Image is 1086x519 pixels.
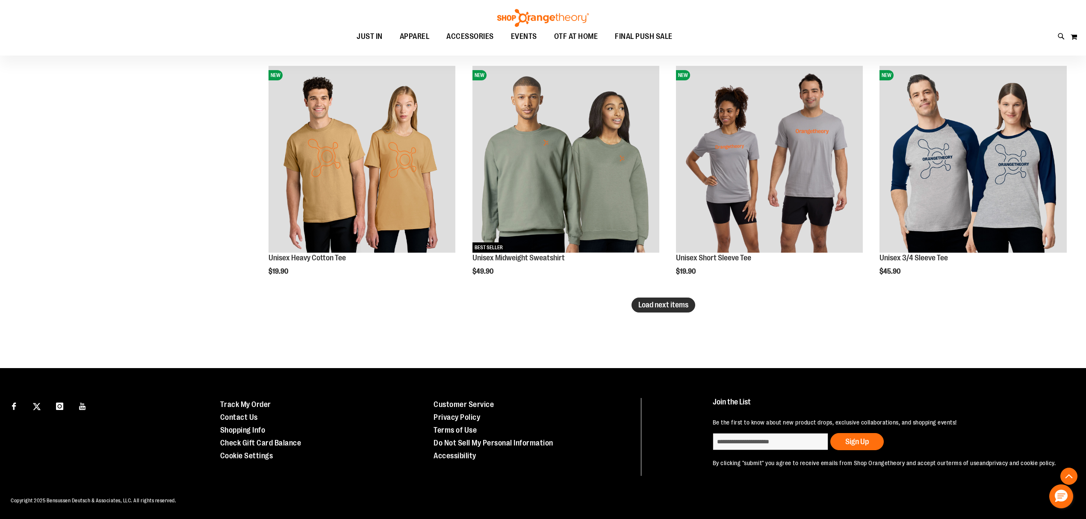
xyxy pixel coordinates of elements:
[879,66,1066,254] a: Unisex 3/4 Sleeve TeeNEW
[502,27,546,47] a: EVENTS
[269,254,346,262] a: Unisex Heavy Cotton Tee
[676,66,863,253] img: Unisex Short Sleeve Tee
[220,451,273,460] a: Cookie Settings
[713,418,1062,427] p: Be the first to know about new product drops, exclusive collaborations, and shopping events!
[434,400,494,409] a: Customer Service
[713,398,1062,414] h4: Join the List
[546,27,607,47] a: OTF AT HOME
[6,398,21,413] a: Visit our Facebook page
[75,398,90,413] a: Visit our Youtube page
[830,433,884,450] button: Sign Up
[434,413,480,422] a: Privacy Policy
[400,27,430,46] span: APPAREL
[269,66,455,253] img: Unisex Heavy Cotton Tee
[496,9,590,27] img: Shop Orangetheory
[875,62,1071,297] div: product
[434,426,477,434] a: Terms of Use
[52,398,67,413] a: Visit our Instagram page
[11,498,176,504] span: Copyright 2025 Bensussen Deutsch & Associates, LLC. All rights reserved.
[220,426,266,434] a: Shopping Info
[676,70,690,80] span: NEW
[638,301,688,309] span: Load next items
[1049,484,1073,508] button: Hello, have a question? Let’s chat.
[348,27,391,46] a: JUST IN
[676,254,751,262] a: Unisex Short Sleeve Tee
[1060,468,1077,485] button: Back To Top
[269,70,283,80] span: NEW
[391,27,438,47] a: APPAREL
[989,460,1056,466] a: privacy and cookie policy.
[264,62,460,297] div: product
[879,254,948,262] a: Unisex 3/4 Sleeve Tee
[468,62,664,297] div: product
[615,27,673,46] span: FINAL PUSH SALE
[472,242,505,253] span: BEST SELLER
[33,403,41,410] img: Twitter
[434,439,553,447] a: Do Not Sell My Personal Information
[438,27,502,47] a: ACCESSORIES
[220,439,301,447] a: Check Gift Card Balance
[554,27,598,46] span: OTF AT HOME
[220,413,258,422] a: Contact Us
[879,70,894,80] span: NEW
[676,66,863,254] a: Unisex Short Sleeve TeeNEW
[845,437,869,446] span: Sign Up
[511,27,537,46] span: EVENTS
[269,66,455,254] a: Unisex Heavy Cotton TeeNEW
[606,27,681,47] a: FINAL PUSH SALE
[357,27,383,46] span: JUST IN
[676,268,697,275] span: $19.90
[672,62,867,297] div: product
[220,400,271,409] a: Track My Order
[879,268,902,275] span: $45.90
[30,398,44,413] a: Visit our X page
[472,70,487,80] span: NEW
[472,268,495,275] span: $49.90
[879,66,1066,253] img: Unisex 3/4 Sleeve Tee
[446,27,494,46] span: ACCESSORIES
[472,254,565,262] a: Unisex Midweight Sweatshirt
[632,298,695,313] button: Load next items
[713,433,828,450] input: enter email
[946,460,980,466] a: terms of use
[713,459,1062,467] p: By clicking "submit" you agree to receive emails from Shop Orangetheory and accept our and
[434,451,476,460] a: Accessibility
[269,268,289,275] span: $19.90
[472,66,659,253] img: Unisex Midweight Sweatshirt
[472,66,659,254] a: Unisex Midweight SweatshirtNEWBEST SELLER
